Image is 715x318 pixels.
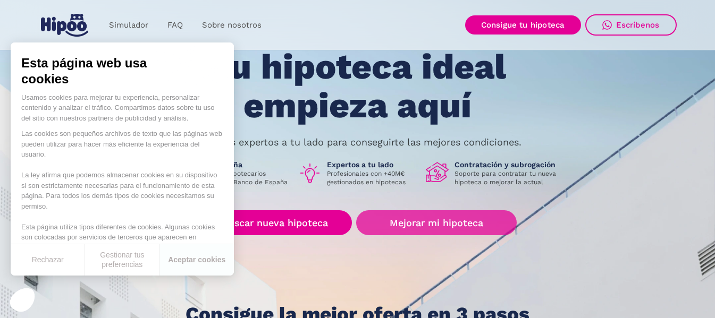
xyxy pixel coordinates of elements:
div: Escríbenos [616,20,660,30]
p: Soporte para contratar tu nueva hipoteca o mejorar la actual [455,169,564,186]
h1: Expertos a tu lado [327,160,417,169]
a: Buscar nueva hipoteca [198,210,352,235]
h1: Banco de España [180,160,290,169]
a: FAQ [158,15,192,36]
a: Escríbenos [585,14,677,36]
h1: Tu hipoteca ideal empieza aquí [156,48,559,125]
a: Mejorar mi hipoteca [356,210,516,235]
a: Simulador [99,15,158,36]
p: Profesionales con +40M€ gestionados en hipotecas [327,169,417,186]
p: Nuestros expertos a tu lado para conseguirte las mejores condiciones. [194,138,521,147]
a: Sobre nosotros [192,15,271,36]
p: Intermediarios hipotecarios regulados por el Banco de España [180,169,290,186]
a: home [39,10,91,41]
h1: Contratación y subrogación [455,160,564,169]
a: Consigue tu hipoteca [465,15,581,35]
